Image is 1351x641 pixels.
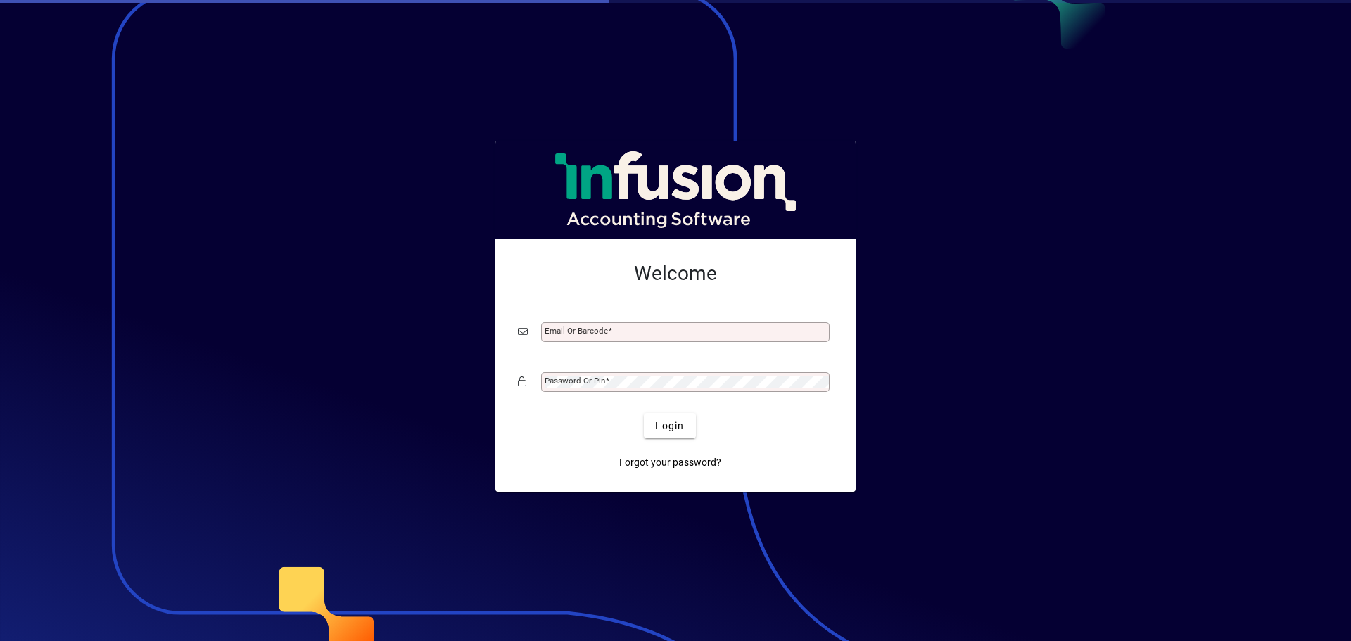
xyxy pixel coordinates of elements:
[545,376,605,386] mat-label: Password or Pin
[614,450,727,475] a: Forgot your password?
[655,419,684,433] span: Login
[619,455,721,470] span: Forgot your password?
[518,262,833,286] h2: Welcome
[644,413,695,438] button: Login
[545,326,608,336] mat-label: Email or Barcode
